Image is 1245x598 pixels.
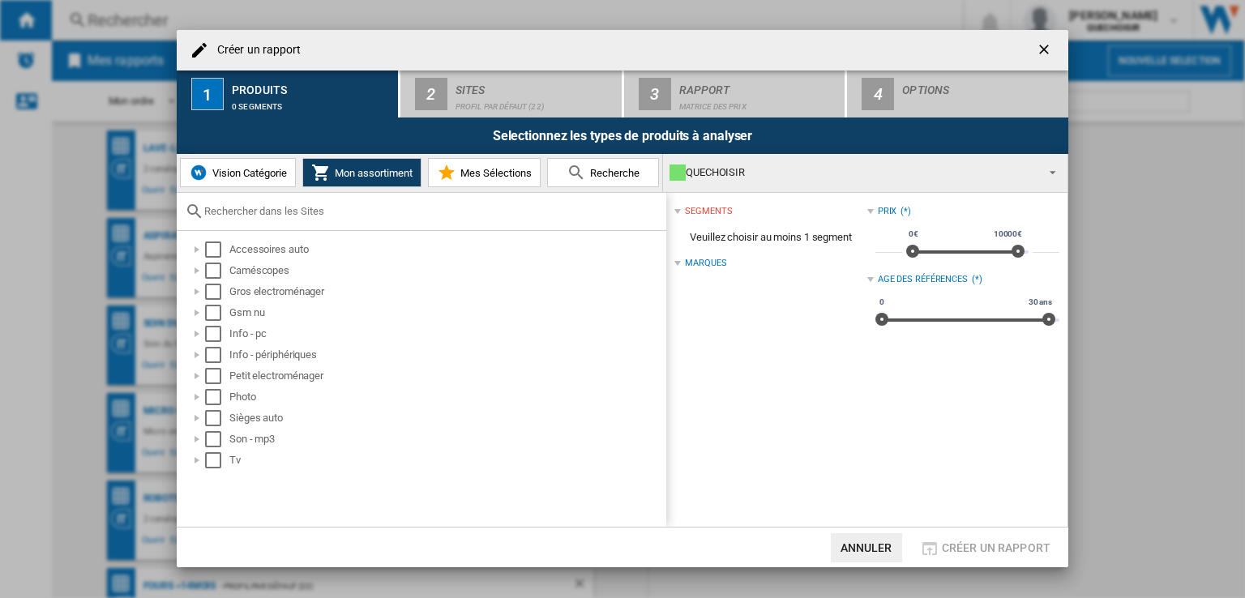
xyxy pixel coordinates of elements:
[177,117,1068,154] div: Selectionnez les types de produits à analyser
[685,257,726,270] div: Marques
[915,533,1055,562] button: Créer un rapport
[906,228,921,241] span: 0€
[547,158,659,187] button: Recherche
[205,347,229,363] md-checkbox: Select
[229,431,664,447] div: Son - mp3
[229,241,664,258] div: Accessoires auto
[205,389,229,405] md-checkbox: Select
[229,263,664,279] div: Caméscopes
[685,205,732,218] div: segments
[191,78,224,110] div: 1
[831,533,902,562] button: Annuler
[205,368,229,384] md-checkbox: Select
[229,368,664,384] div: Petit electroménager
[456,94,615,111] div: Profil par défaut (22)
[586,167,640,179] span: Recherche
[229,410,664,426] div: Sièges auto
[208,167,287,179] span: Vision Catégorie
[456,167,532,179] span: Mes Sélections
[205,241,229,258] md-checkbox: Select
[679,77,839,94] div: Rapport
[679,94,839,111] div: Matrice des prix
[400,70,623,117] button: 2 Sites Profil par défaut (22)
[229,389,664,405] div: Photo
[302,158,421,187] button: Mon assortiment
[209,42,302,58] h4: Créer un rapport
[205,305,229,321] md-checkbox: Select
[877,296,887,309] span: 0
[204,205,658,217] input: Rechercher dans les Sites
[229,326,664,342] div: Info - pc
[232,77,391,94] div: Produits
[189,163,208,182] img: wiser-icon-blue.png
[205,284,229,300] md-checkbox: Select
[205,326,229,342] md-checkbox: Select
[415,78,447,110] div: 2
[205,263,229,279] md-checkbox: Select
[862,78,894,110] div: 4
[670,161,1035,184] div: QUECHOISIR
[205,410,229,426] md-checkbox: Select
[229,452,664,468] div: Tv
[205,431,229,447] md-checkbox: Select
[878,273,968,286] div: Age des références
[942,541,1050,554] span: Créer un rapport
[232,94,391,111] div: 0 segments
[1026,296,1055,309] span: 30 ans
[991,228,1025,241] span: 10000€
[456,77,615,94] div: Sites
[1029,34,1062,66] button: getI18NText('BUTTONS.CLOSE_DIALOG')
[180,158,296,187] button: Vision Catégorie
[229,305,664,321] div: Gsm nu
[229,284,664,300] div: Gros electroménager
[177,70,400,117] button: 1 Produits 0 segments
[878,205,897,218] div: Prix
[1036,41,1055,61] ng-md-icon: getI18NText('BUTTONS.CLOSE_DIALOG')
[229,347,664,363] div: Info - périphériques
[428,158,541,187] button: Mes Sélections
[639,78,671,110] div: 3
[205,452,229,468] md-checkbox: Select
[674,222,866,253] span: Veuillez choisir au moins 1 segment
[624,70,847,117] button: 3 Rapport Matrice des prix
[331,167,413,179] span: Mon assortiment
[902,77,1062,94] div: Options
[847,70,1068,117] button: 4 Options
